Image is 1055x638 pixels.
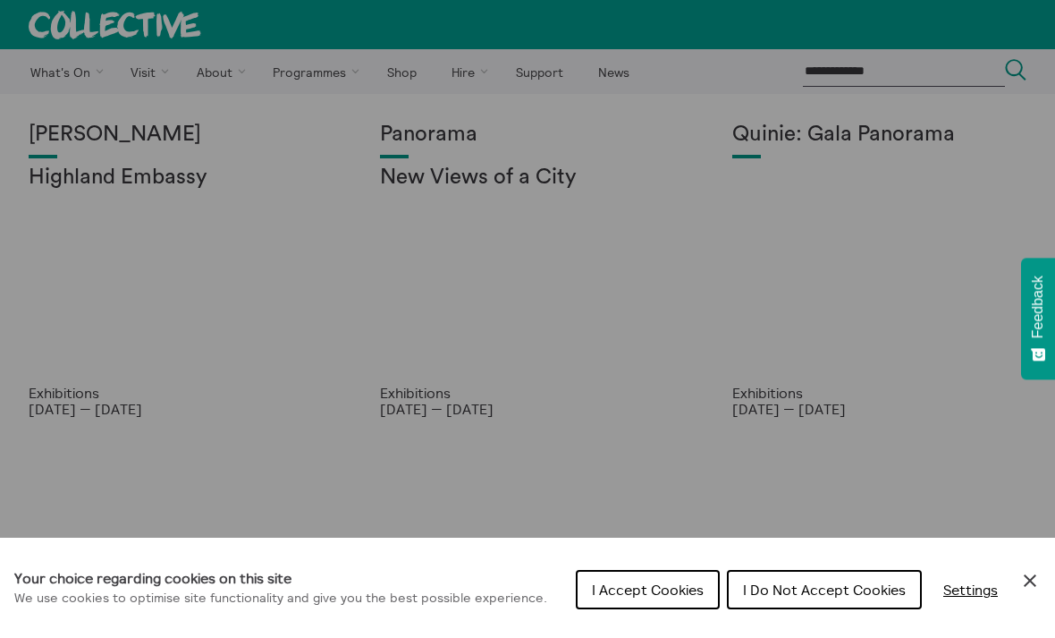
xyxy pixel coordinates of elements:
[14,567,547,589] h1: Your choice regarding cookies on this site
[943,581,998,599] span: Settings
[1021,258,1055,379] button: Feedback - Show survey
[929,572,1012,608] button: Settings
[1030,276,1046,338] span: Feedback
[743,581,906,599] span: I Do Not Accept Cookies
[1019,570,1041,591] button: Close Cookie Control
[14,589,547,608] p: We use cookies to optimise site functionality and give you the best possible experience.
[592,581,704,599] span: I Accept Cookies
[727,570,922,609] button: I Do Not Accept Cookies
[576,570,720,609] button: I Accept Cookies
